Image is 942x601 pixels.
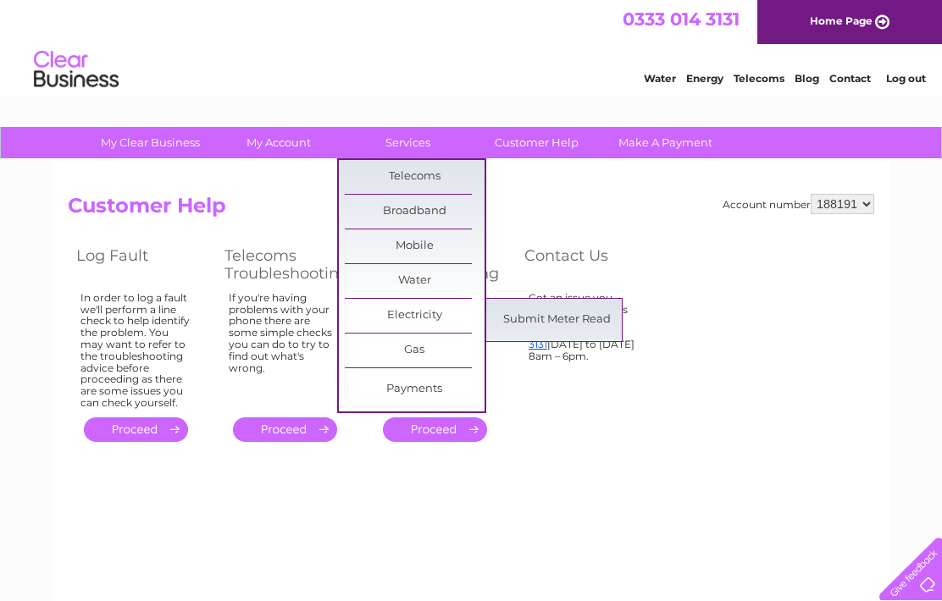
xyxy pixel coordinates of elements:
div: Clear Business is a trading name of Verastar Limited (registered in [GEOGRAPHIC_DATA] No. 3667643... [72,9,873,82]
div: Account number [723,194,874,214]
div: If you're having problems with your phone there are some simple checks you can do to try to find ... [229,292,341,402]
a: . [383,417,487,442]
a: Water [345,264,485,298]
img: logo.png [33,44,119,96]
th: Log Fault [68,242,216,287]
a: Broadband [345,195,485,229]
a: Blog [795,72,819,85]
a: Energy [686,72,723,85]
a: Customer Help [467,127,607,158]
a: Water [644,72,676,85]
h2: Customer Help [68,194,874,226]
div: In order to log a fault we'll perform a line check to help identify the problem. You may want to ... [80,292,191,409]
a: . [233,417,337,442]
a: Mobile [345,229,485,263]
a: Telecoms [345,160,485,194]
a: Log out [886,72,926,85]
div: Got an issue you need to speak to us about? Call us on [DATE] to [DATE] 8am – 6pm. [529,292,639,402]
a: . [84,417,188,442]
a: Gas [345,334,485,367]
a: Make A Payment [596,127,735,158]
a: 0333 014 3131 [623,8,740,30]
a: My Clear Business [80,127,220,158]
a: Electricity [345,299,485,333]
a: Submit Meter Read [487,303,627,337]
a: Payments [345,372,485,406]
th: Telecoms Troubleshooting [216,242,366,287]
a: Telecoms [734,72,784,85]
a: My Account [209,127,349,158]
a: Contact [829,72,871,85]
th: Contact Us [516,242,664,287]
a: Services [338,127,478,158]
